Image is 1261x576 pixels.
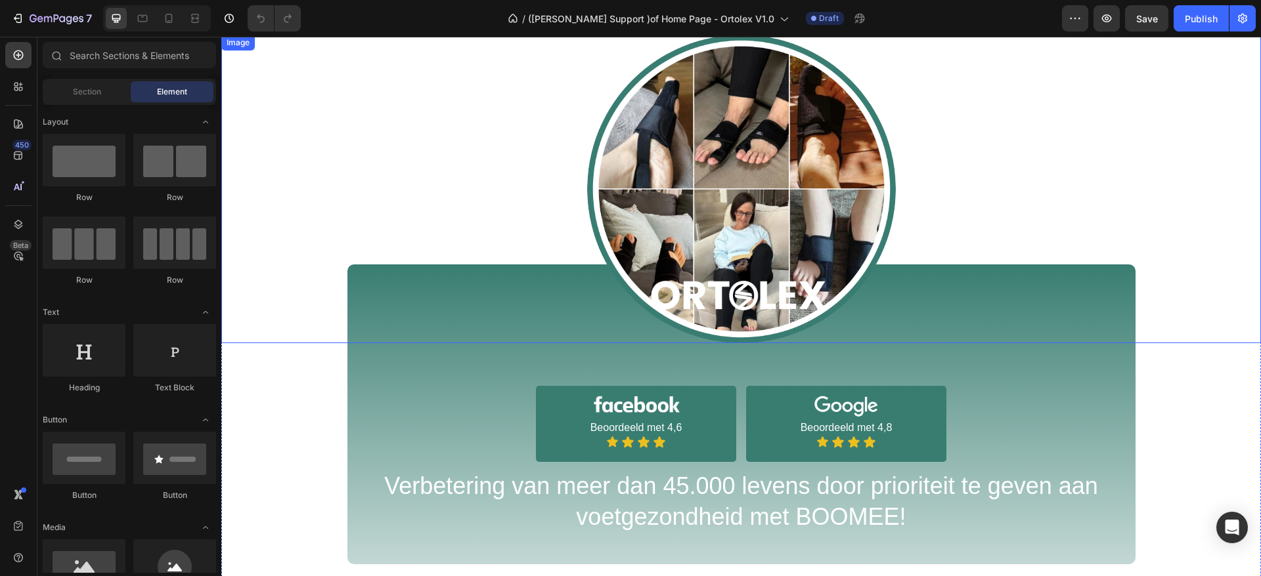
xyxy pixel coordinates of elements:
div: Button [133,489,216,501]
div: 450 [12,140,32,150]
p: 7 [86,10,92,26]
span: Button [43,414,67,426]
div: Heading [43,382,125,394]
div: Publish [1185,12,1218,26]
span: Toggle open [195,112,216,133]
iframe: Design area [221,37,1261,576]
span: ([PERSON_NAME] Support )of Home Page - Ortolex V1.0 [528,12,774,26]
span: Media [43,522,66,533]
span: Toggle open [195,517,216,538]
div: Open Intercom Messenger [1216,512,1248,543]
span: Draft [819,12,839,24]
span: Text [43,306,59,318]
button: 7 [5,5,98,31]
span: Toggle open [195,409,216,430]
div: Button [43,489,125,501]
span: Save [1136,13,1158,24]
div: Undo/Redo [248,5,301,31]
input: Search Sections & Elements [43,42,216,68]
div: Row [43,274,125,286]
span: / [522,12,525,26]
span: Section [73,86,101,98]
span: Element [157,86,187,98]
div: Row [133,274,216,286]
div: Row [43,192,125,203]
button: Publish [1174,5,1229,31]
span: Toggle open [195,302,216,323]
span: Layout [43,116,68,128]
div: Text Block [133,382,216,394]
div: Row [133,192,216,203]
div: Beta [10,240,32,251]
button: Save [1125,5,1168,31]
